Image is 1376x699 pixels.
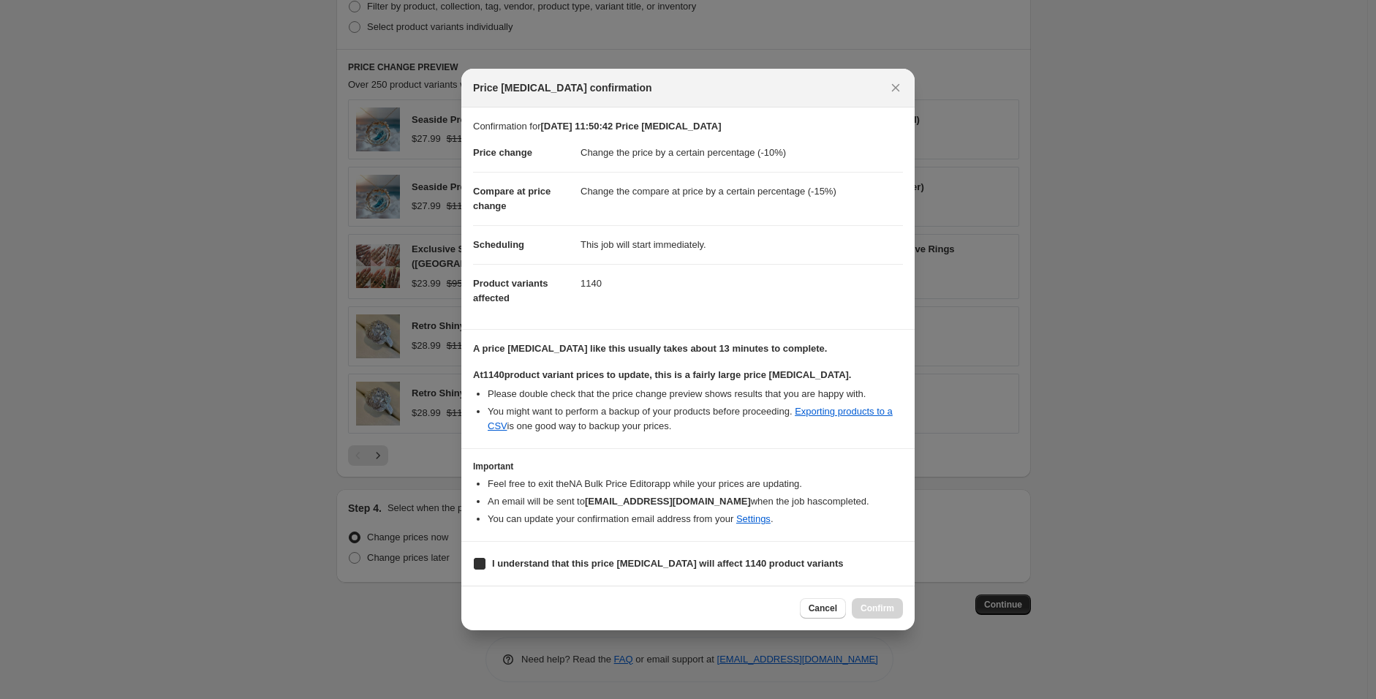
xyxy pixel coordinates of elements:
[488,406,893,431] a: Exporting products to a CSV
[581,264,903,303] dd: 1140
[473,343,827,354] b: A price [MEDICAL_DATA] like this usually takes about 13 minutes to complete.
[473,461,903,472] h3: Important
[473,239,524,250] span: Scheduling
[581,172,903,211] dd: Change the compare at price by a certain percentage (-15%)
[488,512,903,526] li: You can update your confirmation email address from your .
[473,186,551,211] span: Compare at price change
[800,598,846,619] button: Cancel
[488,477,903,491] li: Feel free to exit the NA Bulk Price Editor app while your prices are updating.
[473,147,532,158] span: Price change
[585,496,751,507] b: [EMAIL_ADDRESS][DOMAIN_NAME]
[540,121,721,132] b: [DATE] 11:50:42 Price [MEDICAL_DATA]
[581,225,903,264] dd: This job will start immediately.
[473,119,903,134] p: Confirmation for
[488,494,903,509] li: An email will be sent to when the job has completed .
[809,602,837,614] span: Cancel
[581,134,903,172] dd: Change the price by a certain percentage (-10%)
[488,404,903,434] li: You might want to perform a backup of your products before proceeding. is one good way to backup ...
[473,369,851,380] b: At 1140 product variant prices to update, this is a fairly large price [MEDICAL_DATA].
[492,558,844,569] b: I understand that this price [MEDICAL_DATA] will affect 1140 product variants
[473,278,548,303] span: Product variants affected
[736,513,771,524] a: Settings
[488,387,903,401] li: Please double check that the price change preview shows results that you are happy with.
[473,80,652,95] span: Price [MEDICAL_DATA] confirmation
[885,78,906,98] button: Close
